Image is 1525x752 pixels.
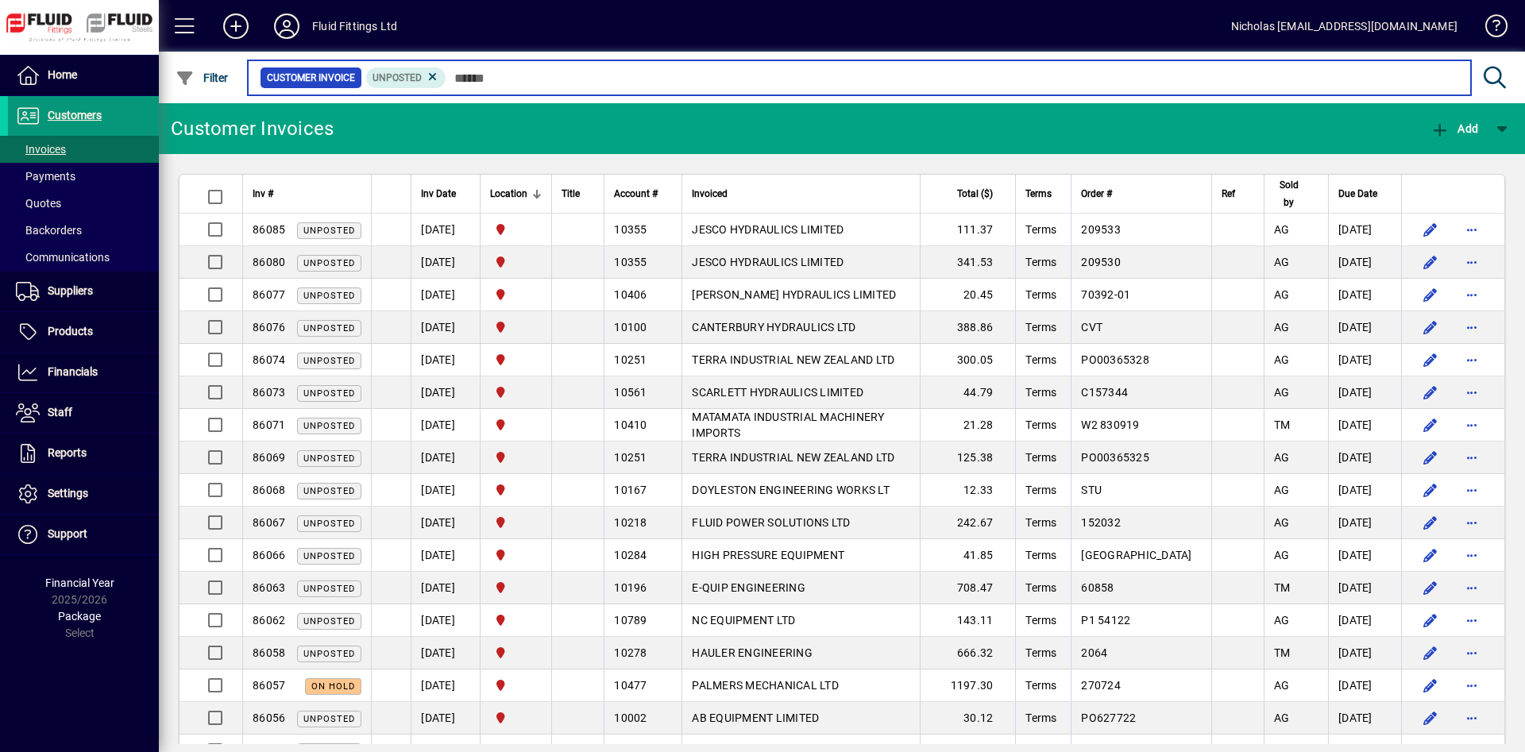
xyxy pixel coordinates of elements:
[692,353,894,366] span: TERRA INDUSTRIAL NEW ZEALAND LTD
[8,272,159,311] a: Suppliers
[411,442,480,474] td: [DATE]
[614,679,647,692] span: 10477
[1459,412,1484,438] button: More options
[8,474,159,514] a: Settings
[1081,646,1107,659] span: 2064
[1418,542,1443,568] button: Edit
[8,136,159,163] a: Invoices
[1328,409,1401,442] td: [DATE]
[490,579,542,596] span: FLUID FITTINGS CHRISTCHURCH
[1328,246,1401,279] td: [DATE]
[1328,311,1401,344] td: [DATE]
[1473,3,1505,55] a: Knowledge Base
[1081,712,1136,724] span: PO627722
[411,507,480,539] td: [DATE]
[1274,646,1291,659] span: TM
[1418,477,1443,503] button: Edit
[48,109,102,121] span: Customers
[1274,176,1318,211] div: Sold by
[1328,637,1401,669] td: [DATE]
[920,246,1015,279] td: 341.53
[1081,516,1121,529] span: 152032
[1328,279,1401,311] td: [DATE]
[253,256,285,268] span: 86080
[253,386,285,399] span: 86073
[920,572,1015,604] td: 708.47
[253,185,361,202] div: Inv #
[1081,549,1191,561] span: [GEOGRAPHIC_DATA]
[411,214,480,246] td: [DATE]
[303,226,355,236] span: Unposted
[1081,418,1139,431] span: W2 830919
[8,190,159,217] a: Quotes
[1081,484,1102,496] span: STU
[614,549,647,561] span: 10284
[957,185,993,202] span: Total ($)
[16,224,82,237] span: Backorders
[8,163,159,190] a: Payments
[8,434,159,473] a: Reports
[692,185,728,202] span: Invoiced
[411,246,480,279] td: [DATE]
[1274,549,1290,561] span: AG
[253,549,285,561] span: 86066
[303,356,355,366] span: Unposted
[1459,217,1484,242] button: More options
[303,421,355,431] span: Unposted
[692,484,890,496] span: DOYLESTON ENGINEERING WORKS LT
[1328,344,1401,376] td: [DATE]
[1338,185,1377,202] span: Due Date
[303,649,355,659] span: Unposted
[1418,705,1443,731] button: Edit
[1328,702,1401,735] td: [DATE]
[1459,249,1484,275] button: More options
[1418,380,1443,405] button: Edit
[1025,223,1056,236] span: Terms
[1328,376,1401,409] td: [DATE]
[1081,288,1130,301] span: 70392-01
[303,323,355,334] span: Unposted
[48,284,93,297] span: Suppliers
[1328,474,1401,507] td: [DATE]
[303,388,355,399] span: Unposted
[614,451,647,464] span: 10251
[48,365,98,378] span: Financials
[490,185,527,202] span: Location
[1081,185,1201,202] div: Order #
[614,185,672,202] div: Account #
[920,409,1015,442] td: 21.28
[1328,604,1401,637] td: [DATE]
[1459,673,1484,698] button: More options
[303,551,355,561] span: Unposted
[1459,282,1484,307] button: More options
[1459,380,1484,405] button: More options
[692,712,819,724] span: AB EQUIPMENT LIMITED
[1418,510,1443,535] button: Edit
[614,581,647,594] span: 10196
[1418,412,1443,438] button: Edit
[614,516,647,529] span: 10218
[1274,484,1290,496] span: AG
[1274,353,1290,366] span: AG
[1274,712,1290,724] span: AG
[562,185,594,202] div: Title
[920,604,1015,637] td: 143.11
[411,409,480,442] td: [DATE]
[48,68,77,81] span: Home
[1418,217,1443,242] button: Edit
[490,185,542,202] div: Location
[692,185,910,202] div: Invoiced
[8,515,159,554] a: Support
[1328,507,1401,539] td: [DATE]
[16,251,110,264] span: Communications
[1328,442,1401,474] td: [DATE]
[1231,13,1457,39] div: Nicholas [EMAIL_ADDRESS][DOMAIN_NAME]
[1418,347,1443,372] button: Edit
[303,584,355,594] span: Unposted
[1025,353,1056,366] span: Terms
[1025,185,1052,202] span: Terms
[1081,321,1102,334] span: CVT
[1222,185,1235,202] span: Ref
[1430,122,1478,135] span: Add
[1025,451,1056,464] span: Terms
